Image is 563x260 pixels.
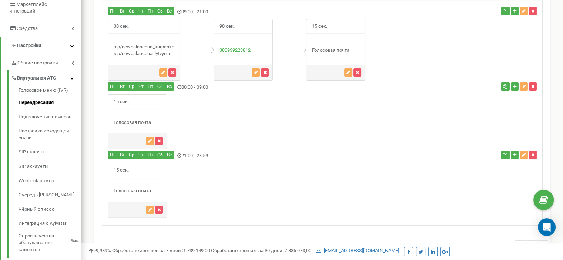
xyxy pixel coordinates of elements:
button: Пт [145,151,155,159]
a: Подключение номеров [19,110,81,124]
span: Маркетплейс интеграций [9,1,47,14]
span: 15 сек. [108,95,134,109]
button: Ср [127,151,137,159]
a: Чёрный список [19,202,81,217]
a: Голосовое меню (IVR) [19,87,81,96]
span: 0-3 3 [497,240,515,251]
span: Средства [17,26,38,31]
button: Сб [155,151,165,159]
div: Open Intercom Messenger [538,218,556,236]
a: SIP аккаунты [19,159,81,174]
button: Пн [108,7,118,15]
a: 380939223812 [219,47,251,53]
a: Переадресация [19,95,81,110]
a: Виртуальная АТС [11,70,81,85]
button: Вс [165,151,174,159]
a: Webhook номер [19,174,81,188]
a: SIP шлюзы [19,145,81,159]
a: [EMAIL_ADDRESS][DOMAIN_NAME] [316,248,399,253]
span: Обработано звонков за 30 дней : [211,248,311,253]
button: Чт [136,7,146,15]
button: Пн [108,151,118,159]
div: 21:00 - 23:59 [102,151,396,161]
nav: ... [497,233,548,259]
button: Вс [165,82,174,91]
a: Настройки [1,37,81,54]
div: Голосовая почта [306,47,365,54]
div: Голосовая почта [108,119,167,126]
u: 7 835 073,00 [285,248,311,253]
button: Чт [136,151,146,159]
div: 09:00 - 21:00 [102,7,396,17]
button: Ср [127,7,137,15]
li: 1 [526,240,537,251]
button: Сб [155,7,165,15]
span: Обработано звонков за 7 дней : [112,248,210,253]
span: 99,989% [89,248,111,253]
button: Вт [118,82,127,91]
u: 1 739 149,00 [183,248,210,253]
button: Пн [108,82,118,91]
span: 15 сек. [306,19,333,34]
button: Вт [118,151,127,159]
span: 30 сек. [108,19,134,34]
a: Общие настройки [11,54,81,70]
span: of [504,243,509,249]
div: sip/newbalanceua_karpenko sip/newbalanceua_lytvyn_n [108,44,180,57]
span: Настройки [17,43,41,48]
span: Виртуальная АТС [17,75,56,82]
button: Чт [136,82,146,91]
a: Очередь [PERSON_NAME] [19,188,81,202]
a: Интеграция с Kyivstar [19,216,81,231]
a: Настройка исходящей связи [19,124,81,145]
button: Вс [165,7,174,15]
button: Ср [127,82,137,91]
button: Пт [145,7,155,15]
span: 90 сек. [214,19,240,34]
button: Сб [155,82,165,91]
button: Пт [145,82,155,91]
a: Опрос качества обслуживания клиентовBeta [19,231,81,253]
div: Голосовая почта [108,188,167,195]
span: Общие настройки [17,60,58,67]
button: Вт [118,7,127,15]
div: 00:00 - 09:00 [102,82,396,92]
span: 15 сек. [108,163,134,178]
